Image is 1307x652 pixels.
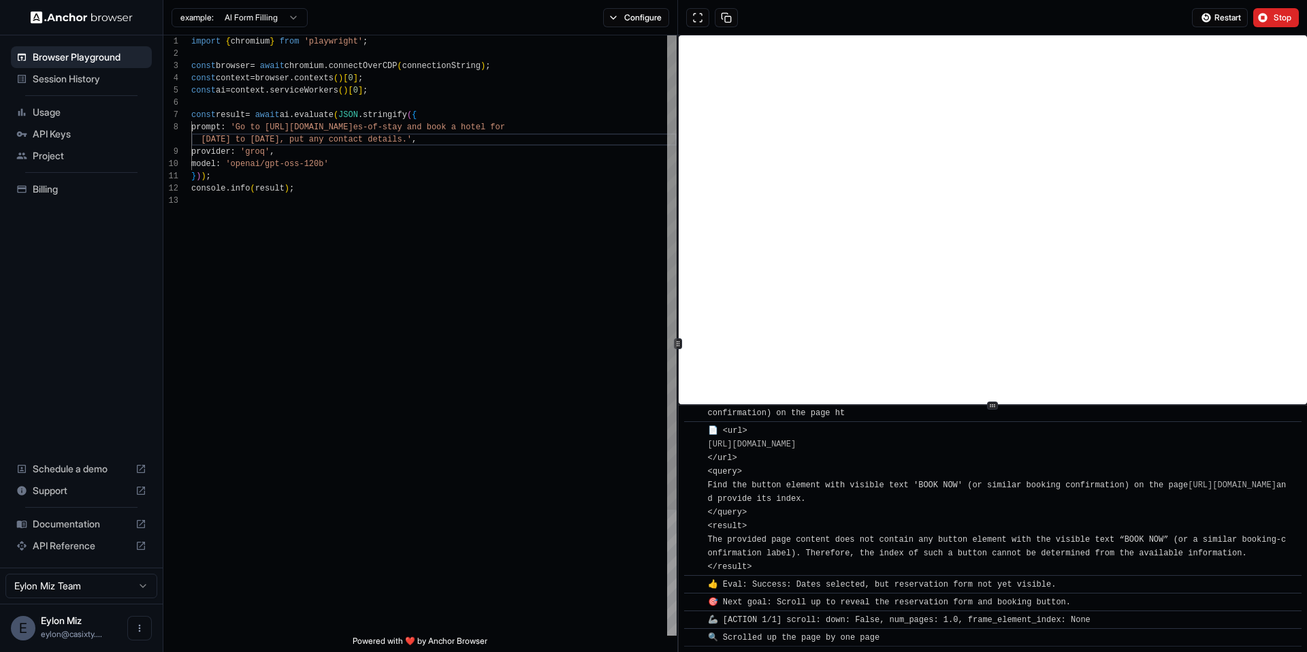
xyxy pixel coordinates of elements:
span: console [191,184,225,193]
span: . [225,184,230,193]
span: 'openai/gpt-oss-120b' [225,159,328,169]
span: JSON [338,110,358,120]
span: const [191,86,216,95]
div: 5 [163,84,178,97]
span: Browser Playground [33,50,146,64]
span: model [191,159,216,169]
span: 0 [348,74,353,83]
span: from [280,37,300,46]
span: ( [398,61,402,71]
span: : [216,159,221,169]
span: Stop [1274,12,1293,23]
span: import [191,37,221,46]
div: 2 [163,48,178,60]
span: ( [407,110,412,120]
span: ​ [691,578,698,591]
div: 12 [163,182,178,195]
div: Documentation [11,513,152,535]
span: = [250,74,255,83]
span: contexts [294,74,334,83]
span: provider [191,147,231,157]
span: ) [338,74,343,83]
span: ; [363,86,368,95]
span: . [323,61,328,71]
span: const [191,61,216,71]
span: context [231,86,265,95]
span: serviceWorkers [270,86,338,95]
div: 1 [163,35,178,48]
span: result [216,110,245,120]
span: } [191,172,196,181]
span: 🎯 Next goal: Scroll up to reveal the reservation form and booking button. [708,598,1071,607]
span: example: [180,12,214,23]
div: Browser Playground [11,46,152,68]
span: Usage [33,105,146,119]
span: const [191,74,216,83]
span: ] [358,86,363,95]
span: Powered with ❤️ by Anchor Browser [353,636,487,652]
div: API Keys [11,123,152,145]
span: , [412,135,417,144]
span: Eylon Miz [41,615,82,626]
span: browser [255,74,289,83]
span: [DATE] to [DATE], put any contact details. [201,135,406,144]
div: API Reference [11,535,152,557]
img: Anchor Logo [31,11,133,24]
button: Open in full screen [686,8,709,27]
span: 🔍 Scrolled up the page by one page [708,633,880,642]
span: Session History [33,72,146,86]
div: 4 [163,72,178,84]
div: 6 [163,97,178,109]
span: Documentation [33,517,130,531]
span: ( [338,86,343,95]
span: = [245,110,250,120]
span: = [225,86,230,95]
span: : [221,123,225,132]
span: ​ [691,424,698,438]
div: 3 [163,60,178,72]
span: ​ [691,613,698,627]
button: Configure [603,8,669,27]
span: ] [353,74,358,83]
span: Project [33,149,146,163]
span: prompt [191,123,221,132]
span: await [255,110,280,120]
div: 10 [163,158,178,170]
span: browser [216,61,250,71]
span: ' [407,135,412,144]
div: E [11,616,35,640]
span: ​ [691,631,698,645]
span: ) [481,61,485,71]
span: ) [285,184,289,193]
div: Schedule a demo [11,458,152,480]
span: 0 [353,86,358,95]
div: 13 [163,195,178,207]
span: connectOverCDP [329,61,398,71]
button: Restart [1192,8,1248,27]
span: ( [334,74,338,83]
div: Billing [11,178,152,200]
span: , [270,147,274,157]
span: 'groq' [240,147,270,157]
span: ​ [691,596,698,609]
span: ; [358,74,363,83]
span: chromium [231,37,270,46]
span: ; [363,37,368,46]
span: const [191,110,216,120]
span: . [265,86,270,95]
span: 👍 Eval: Success: Dates selected, but reservation form not yet visible. [708,580,1056,589]
span: ) [196,172,201,181]
div: Project [11,145,152,167]
span: ) [201,172,206,181]
span: } [270,37,274,46]
span: context [216,74,250,83]
span: es-of-stay and book a hotel for [353,123,505,132]
span: . [358,110,363,120]
span: [ [348,86,353,95]
div: 11 [163,170,178,182]
span: . [289,74,294,83]
span: = [250,61,255,71]
span: ) [343,86,348,95]
button: Stop [1253,8,1299,27]
span: : [231,147,236,157]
